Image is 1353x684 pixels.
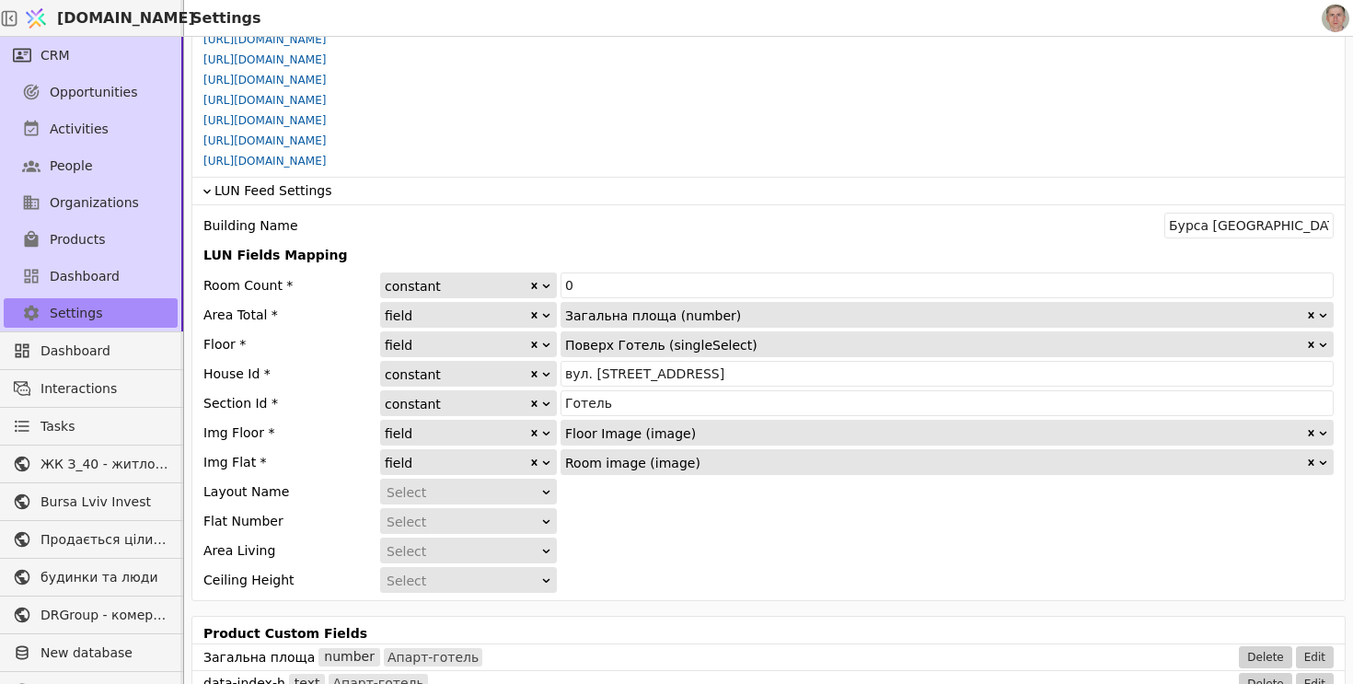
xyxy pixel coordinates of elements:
div: Select [387,568,538,594]
div: Поверх Готель (singleSelect) [565,332,1305,356]
h2: Settings [184,7,261,29]
div: Room image (image) [565,450,1305,474]
a: [URL][DOMAIN_NAME] [203,134,326,147]
a: будинки та люди [4,562,178,592]
span: DRGroup - комерційна нерухоомість [40,606,168,625]
a: [URL][DOMAIN_NAME] [203,53,326,66]
div: House Id * [203,361,271,387]
span: Interactions [40,379,168,399]
span: LUN Feed Settings [214,181,1337,201]
div: constant [385,273,528,299]
span: будинки та люди [40,568,168,587]
span: Tasks [40,417,75,436]
div: Flat Number [203,508,283,534]
a: [URL][DOMAIN_NAME] [203,94,326,107]
span: Dashboard [50,267,120,286]
span: Bursa Lviv Invest [40,493,168,512]
p: LUN Fields Mapping [203,246,1334,265]
button: Delete [1239,646,1291,668]
button: Edit [1296,646,1334,668]
a: Interactions [4,374,178,403]
a: Products [4,225,178,254]
div: Building Name [203,213,298,238]
div: Area Total * [203,302,278,328]
a: [URL][DOMAIN_NAME] [203,74,326,87]
a: Tasks [4,412,178,441]
div: field [385,303,528,329]
a: CRM [4,41,178,70]
span: People [50,157,93,176]
span: Products [50,230,105,249]
div: field [385,332,528,358]
div: Floor Image (image) [565,421,1305,445]
span: [DOMAIN_NAME] [57,7,195,29]
a: Dashboard [4,336,178,365]
div: Загальна площа (number) [565,303,1305,327]
a: [URL][DOMAIN_NAME] [203,33,326,46]
div: Select [387,480,538,505]
div: Select [387,509,538,535]
a: [URL][DOMAIN_NAME] [203,155,326,168]
a: People [4,151,178,180]
span: Dashboard [40,342,168,361]
div: field [385,421,528,446]
img: 1560949290925-CROPPED-IMG_0201-2-.jpg [1322,5,1349,32]
a: [DOMAIN_NAME] [18,1,184,36]
a: Продається цілий будинок [PERSON_NAME] нерухомість [4,525,178,554]
img: Logo [22,1,50,36]
a: ЖК З_40 - житлова та комерційна нерухомість класу Преміум [4,449,178,479]
span: Апарт-готель [384,650,482,665]
span: Settings [50,304,102,323]
a: [URL][DOMAIN_NAME] [203,114,326,127]
span: CRM [40,46,70,65]
p: Product Custom Fields [192,624,1345,643]
div: number [318,648,380,667]
div: Layout Name [203,479,289,504]
div: Select [387,539,538,564]
a: Organizations [4,188,178,217]
div: Area Living [203,538,275,563]
span: Загальна площа [203,648,315,667]
a: Activities [4,114,178,144]
a: New database [4,638,178,667]
span: Opportunities [50,83,138,102]
a: DRGroup - комерційна нерухоомість [4,600,178,630]
div: Room Count * [203,272,293,298]
div: Section Id * [203,390,278,416]
span: Activities [50,120,109,139]
a: Dashboard [4,261,178,291]
div: field [385,450,528,476]
div: Img Flat * [203,449,267,475]
span: Продається цілий будинок [PERSON_NAME] нерухомість [40,530,168,550]
div: constant [385,362,528,388]
div: Ceiling Height [203,567,295,593]
a: Settings [4,298,178,328]
div: Img Floor * [203,420,274,446]
a: Opportunities [4,77,178,107]
a: Bursa Lviv Invest [4,487,178,516]
span: ЖК З_40 - житлова та комерційна нерухомість класу Преміум [40,455,168,474]
div: constant [385,391,528,417]
span: Organizations [50,193,139,213]
span: New database [40,643,168,663]
div: Floor * [203,331,246,357]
